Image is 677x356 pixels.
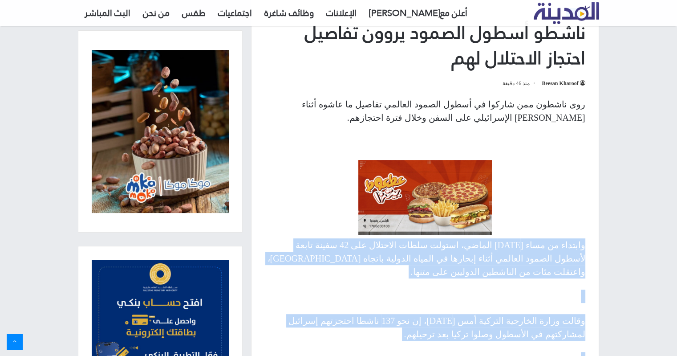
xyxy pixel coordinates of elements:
img: تلفزيون المدينة [534,2,599,24]
h1: ناشطو أسطول الصمود يروون تفاصيل احتجاز الاحتلال لهم [265,20,585,71]
p: روى ناشطون ممن شاركوا في أسطول الصمود العالمي تفاصيل ما عاشوه أثناء [PERSON_NAME] الإسرائيلي على ... [265,98,585,124]
p: وقالت وزارة الخارجية التركية أمس [DATE]، إن نحو 137 ناشطا احتجزتهم إسرائيل لمشاركتهم في الأسطول و... [265,314,585,341]
span: منذ 46 دقيقة [503,78,536,89]
p: وابتداء من مساء [DATE] الماضي، استولت سلطات الاحتلال على 42 سفينة تابعة لأسطول الصمود العالمي أثن... [265,238,585,278]
a: تلفزيون المدينة [534,3,599,25]
a: Beesan Kharoof [542,80,585,86]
